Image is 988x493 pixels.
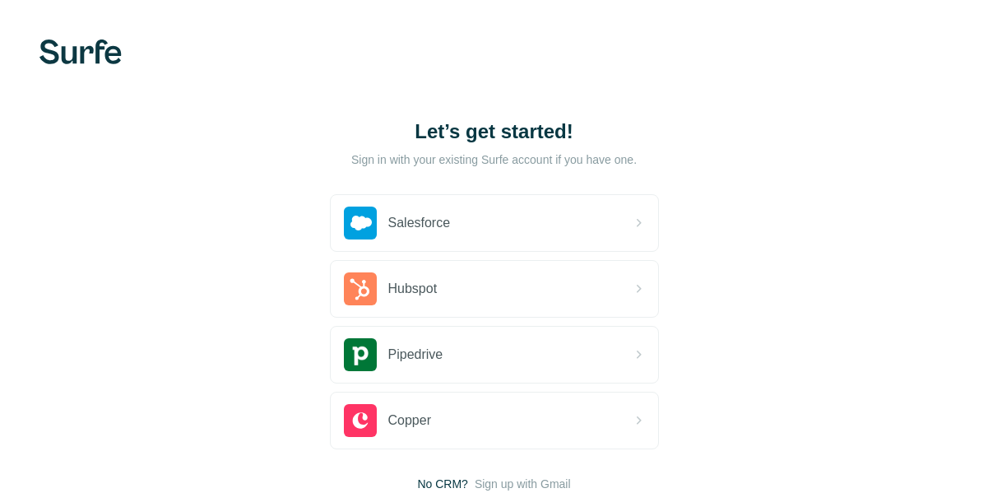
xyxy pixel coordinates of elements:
[344,338,377,371] img: pipedrive's logo
[351,151,637,168] p: Sign in with your existing Surfe account if you have one.
[330,119,659,145] h1: Let’s get started!
[388,279,438,299] span: Hubspot
[475,476,571,492] button: Sign up with Gmail
[344,404,377,437] img: copper's logo
[417,476,467,492] span: No CRM?
[388,345,443,365] span: Pipedrive
[39,40,122,64] img: Surfe's logo
[388,213,451,233] span: Salesforce
[344,207,377,240] img: salesforce's logo
[388,411,431,430] span: Copper
[344,272,377,305] img: hubspot's logo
